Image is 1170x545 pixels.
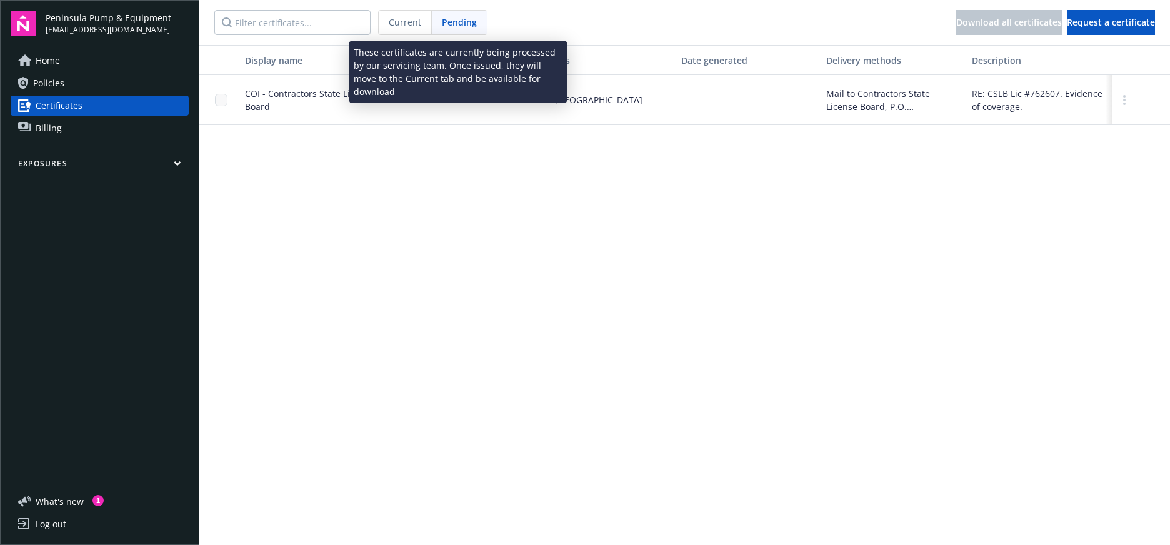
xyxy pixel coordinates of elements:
[967,45,1112,75] button: Description
[676,45,822,75] button: Date generated
[536,54,671,67] div: Address
[1067,16,1155,28] span: Request a certificate
[214,10,371,35] input: Filter certificates...
[36,514,66,534] div: Log out
[826,87,962,113] div: Mail to Contractors State License Board, P.O. [GEOGRAPHIC_DATA]
[972,87,1107,113] div: RE: CSLB Lic #762607. Evidence of coverage.
[11,96,189,116] a: Certificates
[442,16,477,29] span: Pending
[956,10,1062,35] button: Download all certificates
[46,11,171,24] span: Peninsula Pump & Equipment
[36,118,62,138] span: Billing
[826,54,962,67] div: Delivery methods
[972,54,1107,67] div: Description
[11,118,189,138] a: Billing
[46,24,171,36] span: [EMAIL_ADDRESS][DOMAIN_NAME]
[956,11,1062,34] div: Download all certificates
[11,158,189,174] button: Exposures
[389,16,421,29] span: Current
[36,495,84,508] span: What ' s new
[36,96,82,116] span: Certificates
[821,45,967,75] button: Delivery methods
[11,11,36,36] img: navigator-logo.svg
[92,495,104,506] div: 1
[1117,92,1132,107] a: more
[681,54,817,67] div: Date generated
[11,51,189,71] a: Home
[46,11,189,36] button: Peninsula Pump & Equipment[EMAIL_ADDRESS][DOMAIN_NAME]
[245,87,374,112] span: COI - Contractors State License Board
[240,45,386,75] button: Display name
[36,51,60,71] span: Home
[432,11,487,34] span: Pending
[11,73,189,93] a: Policies
[245,54,381,67] div: Display name
[1067,10,1155,35] button: Request a certificate
[11,495,104,508] button: What's new1
[33,73,64,93] span: Policies
[536,93,642,106] span: P.O. [GEOGRAPHIC_DATA]
[531,45,676,75] button: Address
[215,94,227,106] input: Toggle Row Selected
